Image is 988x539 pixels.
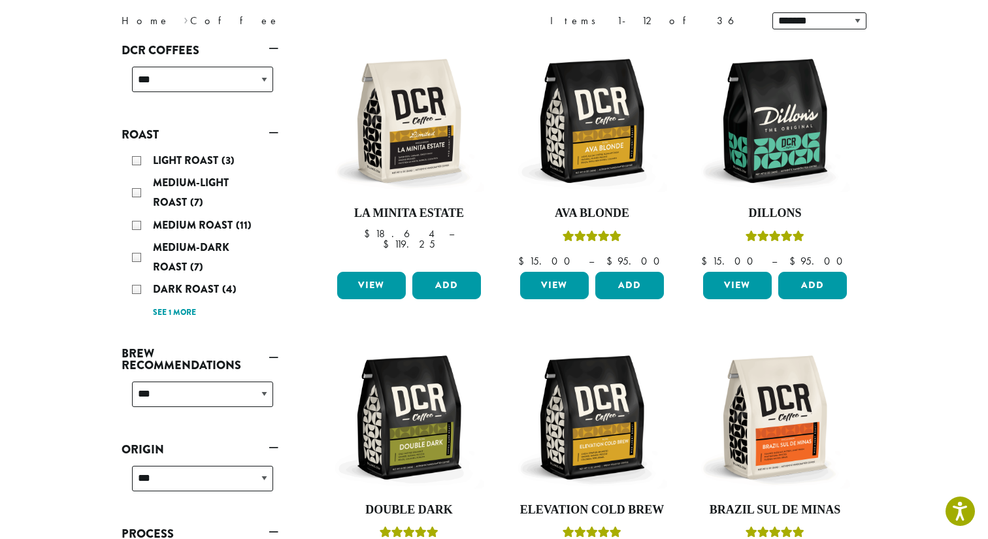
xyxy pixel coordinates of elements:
span: Light Roast [153,153,222,168]
a: Roast [122,123,278,146]
span: – [589,254,594,268]
a: See 1 more [153,306,196,319]
span: $ [789,254,800,268]
span: (4) [222,282,237,297]
span: Medium Roast [153,218,236,233]
div: Roast [122,146,278,327]
bdi: 95.00 [606,254,666,268]
bdi: 119.25 [383,237,435,251]
a: La Minita Estate [334,46,484,267]
div: Items 1-12 of 36 [550,13,753,29]
span: Dark Roast [153,282,222,297]
img: DCR-12oz-Double-Dark-Stock-scaled.png [334,342,484,493]
a: DillonsRated 5.00 out of 5 [700,46,850,267]
h4: Elevation Cold Brew [517,503,667,517]
span: Medium-Light Roast [153,175,229,210]
a: Ava BlondeRated 5.00 out of 5 [517,46,667,267]
h4: Brazil Sul De Minas [700,503,850,517]
div: DCR Coffees [122,61,278,108]
div: Rated 5.00 out of 5 [746,229,804,248]
span: $ [701,254,712,268]
span: $ [383,237,394,251]
span: – [772,254,777,268]
nav: Breadcrumb [122,13,474,29]
bdi: 95.00 [789,254,849,268]
bdi: 15.00 [701,254,759,268]
h4: Ava Blonde [517,206,667,221]
span: $ [364,227,375,240]
img: DCR-12oz-Ava-Blonde-Stock-scaled.png [517,46,667,196]
span: Medium-Dark Roast [153,240,229,274]
div: Rated 5.00 out of 5 [563,229,621,248]
span: (11) [236,218,252,233]
div: Brew Recommendations [122,376,278,423]
a: View [337,272,406,299]
h4: Double Dark [334,503,484,517]
bdi: 18.64 [364,227,436,240]
span: (7) [190,195,203,210]
a: View [703,272,772,299]
img: DCR-12oz-La-Minita-Estate-Stock-scaled.png [334,46,484,196]
div: Origin [122,461,278,507]
img: DCR-12oz-Brazil-Sul-De-Minas-Stock-scaled.png [700,342,850,493]
span: $ [518,254,529,268]
a: Origin [122,438,278,461]
span: (7) [190,259,203,274]
img: DCR-12oz-Dillons-Stock-scaled.png [700,46,850,196]
h4: Dillons [700,206,850,221]
a: Home [122,14,170,27]
h4: La Minita Estate [334,206,484,221]
span: › [184,8,188,29]
button: Add [595,272,664,299]
bdi: 15.00 [518,254,576,268]
span: (3) [222,153,235,168]
button: Add [778,272,847,299]
a: View [520,272,589,299]
a: Brew Recommendations [122,342,278,376]
span: – [449,227,454,240]
button: Add [412,272,481,299]
a: DCR Coffees [122,39,278,61]
img: DCR-12oz-Elevation-Cold-Brew-Stock-scaled.png [517,342,667,493]
span: $ [606,254,617,268]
